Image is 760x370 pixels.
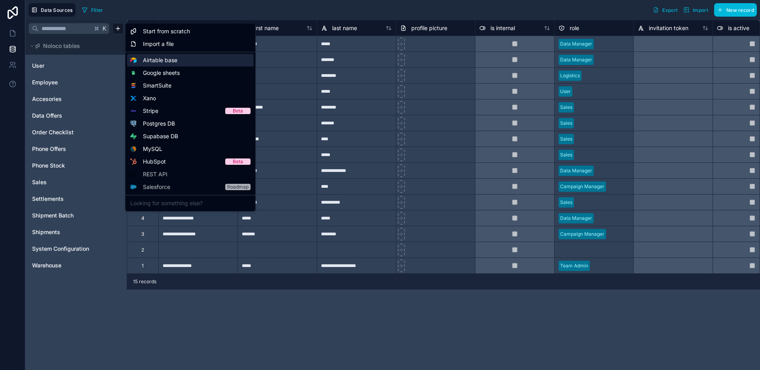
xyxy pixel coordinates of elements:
[143,120,175,128] span: Postgres DB
[227,184,249,190] div: Roadmap
[130,71,137,75] img: Google sheets logo
[130,108,137,114] img: Stripe logo
[143,107,158,115] span: Stripe
[143,82,171,90] span: SmartSuite
[130,185,137,189] img: Salesforce
[130,158,136,165] img: HubSpot logo
[143,27,190,35] span: Start from scratch
[143,183,170,191] span: Salesforce
[143,132,178,140] span: Supabase DB
[130,146,137,152] img: MySQL logo
[130,120,137,127] img: Postgres logo
[130,171,137,177] img: API icon
[233,158,243,165] div: Beta
[143,145,162,153] span: MySQL
[130,95,137,101] img: Xano logo
[143,69,180,77] span: Google sheets
[143,40,174,48] span: Import a file
[143,170,167,178] span: REST API
[143,158,166,166] span: HubSpot
[143,94,156,102] span: Xano
[233,108,243,114] div: Beta
[130,82,137,89] img: SmartSuite
[127,197,254,210] div: Looking for something else?
[143,56,177,64] span: Airtable base
[130,133,137,139] img: Supabase logo
[130,57,137,63] img: Airtable logo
